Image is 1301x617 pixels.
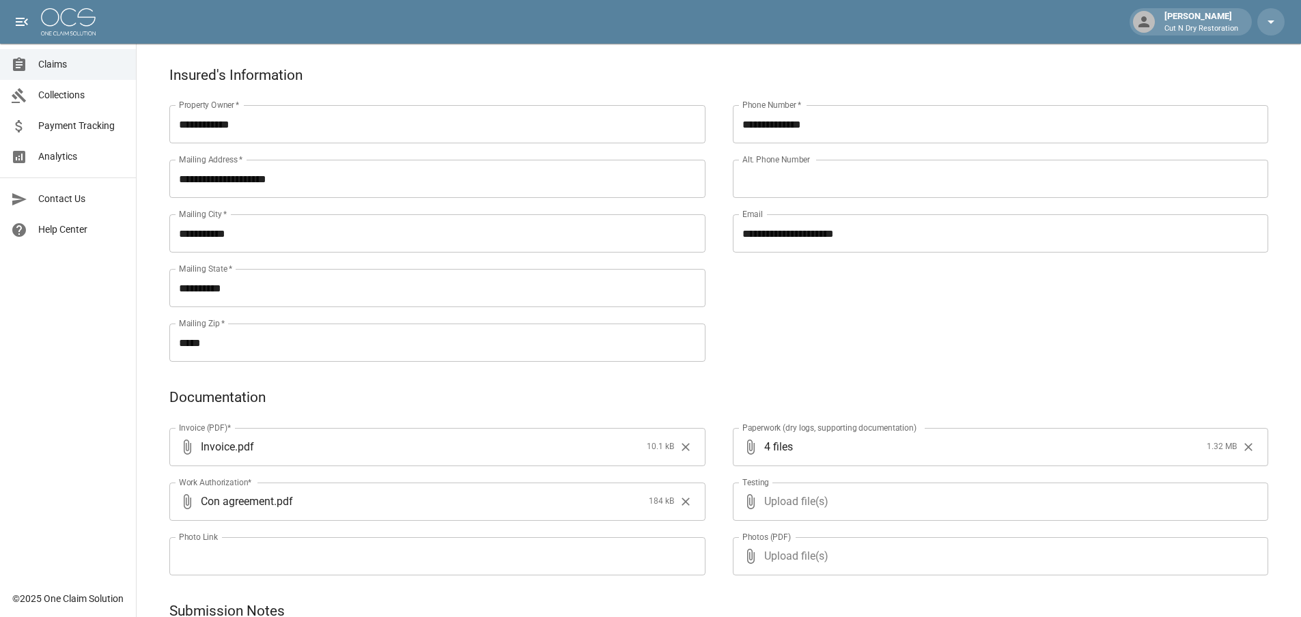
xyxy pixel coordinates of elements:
span: Con agreement [201,493,274,509]
span: 10.1 kB [647,440,674,454]
label: Work Authorization* [179,476,252,488]
span: Help Center [38,223,125,237]
span: Contact Us [38,192,125,206]
span: Upload file(s) [764,483,1232,521]
span: Collections [38,88,125,102]
div: [PERSON_NAME] [1159,10,1244,34]
label: Email [742,208,763,220]
label: Paperwork (dry logs, supporting documentation) [742,422,917,433]
img: ocs-logo-white-transparent.png [41,8,96,35]
span: 1.32 MB [1207,440,1237,454]
span: Payment Tracking [38,119,125,133]
button: open drawer [8,8,36,35]
button: Clear [1238,437,1259,457]
label: Photos (PDF) [742,531,791,543]
span: Claims [38,57,125,72]
p: Cut N Dry Restoration [1164,23,1238,35]
label: Phone Number [742,99,801,111]
span: . pdf [274,493,293,509]
label: Mailing City [179,208,227,220]
label: Photo Link [179,531,218,543]
label: Alt. Phone Number [742,154,810,165]
label: Mailing Address [179,154,242,165]
label: Mailing State [179,263,232,274]
span: . pdf [235,439,254,455]
span: 184 kB [649,495,674,508]
label: Invoice (PDF)* [179,422,232,433]
label: Property Owner [179,99,240,111]
div: © 2025 One Claim Solution [12,592,124,605]
button: Clear [675,491,696,512]
label: Testing [742,476,769,488]
span: Upload file(s) [764,537,1232,575]
button: Clear [675,437,696,457]
span: 4 files [764,428,1202,466]
span: Invoice [201,439,235,455]
span: Analytics [38,149,125,164]
label: Mailing Zip [179,317,225,329]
